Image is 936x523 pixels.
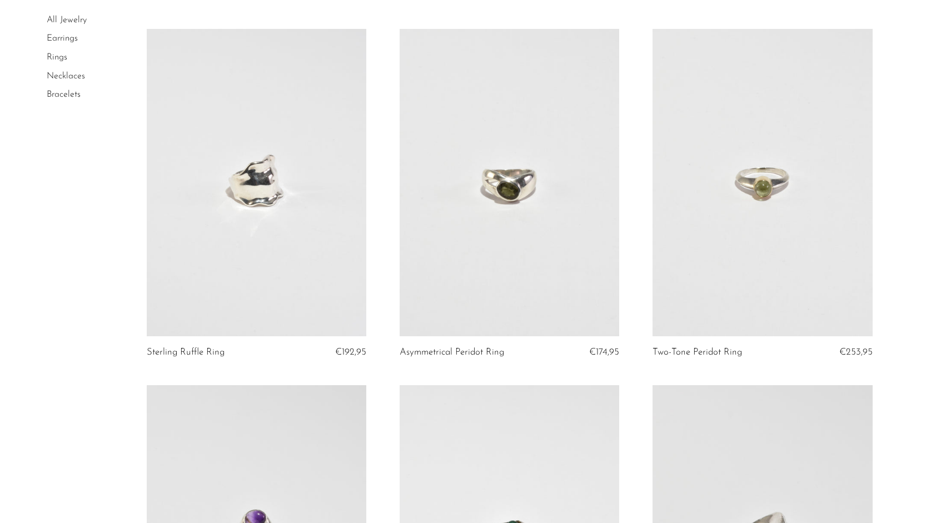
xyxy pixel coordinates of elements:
[47,53,67,62] a: Rings
[589,347,619,357] span: €174,95
[335,347,366,357] span: €192,95
[47,34,78,43] a: Earrings
[653,347,742,357] a: Two-Tone Peridot Ring
[47,16,87,24] a: All Jewelry
[147,347,225,357] a: Sterling Ruffle Ring
[47,90,81,99] a: Bracelets
[400,347,504,357] a: Asymmetrical Peridot Ring
[47,72,85,81] a: Necklaces
[839,347,873,357] span: €253,95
